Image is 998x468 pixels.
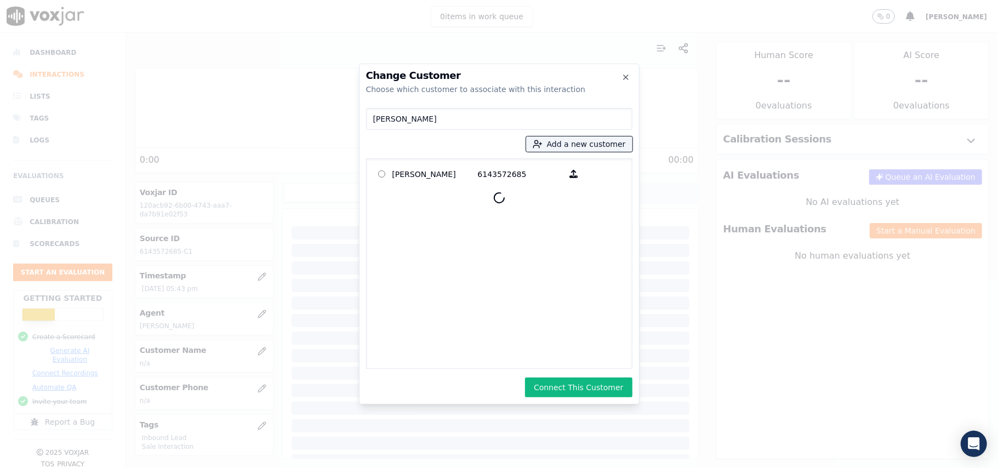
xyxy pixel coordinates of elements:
[366,71,632,81] h2: Change Customer
[366,108,632,130] input: Search Customers
[526,136,632,152] button: Add a new customer
[525,378,632,397] button: Connect This Customer
[478,165,563,182] p: 6143572685
[563,165,585,182] button: [PERSON_NAME] 6143572685
[961,431,987,457] div: Open Intercom Messenger
[366,84,632,95] div: Choose which customer to associate with this interaction
[392,165,478,182] p: [PERSON_NAME]
[378,170,385,178] input: [PERSON_NAME] 6143572685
